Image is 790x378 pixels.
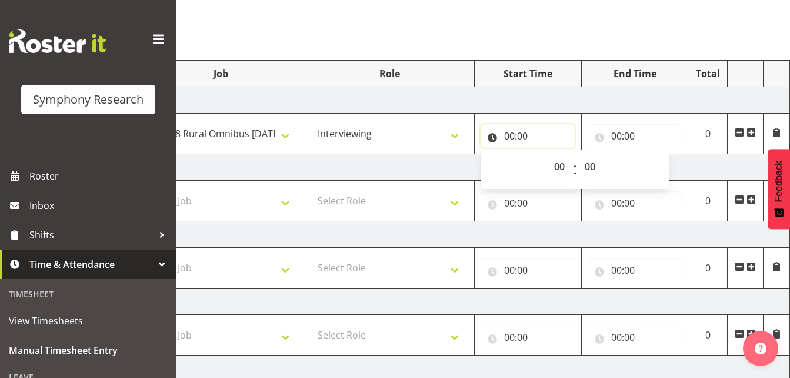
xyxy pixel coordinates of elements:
input: Click to select... [481,191,575,215]
div: Start Time [481,67,575,81]
td: 0 [688,315,728,356]
div: Role [311,67,468,81]
div: Job [142,67,299,81]
input: Click to select... [588,326,682,349]
div: End Time [588,67,682,81]
div: Timesheet [3,282,174,306]
span: Roster [29,167,171,185]
img: Rosterit website logo [9,29,106,53]
div: Total [694,67,721,81]
td: 0 [688,114,728,154]
img: help-xxl-2.png [755,343,766,354]
input: Click to select... [588,124,682,148]
span: Manual Timesheet Entry [9,341,168,359]
input: Click to select... [481,124,575,148]
span: View Timesheets [9,312,168,330]
td: 0 [688,248,728,289]
input: Click to select... [588,191,682,215]
span: Shifts [29,226,153,244]
span: : [573,155,577,184]
div: Symphony Research [33,91,144,108]
a: View Timesheets [3,306,174,336]
span: Time & Attendance [29,256,153,273]
td: 0 [688,181,728,221]
a: Manual Timesheet Entry [3,336,174,365]
span: Inbox [29,197,171,214]
input: Click to select... [481,326,575,349]
span: Feedback [774,161,784,202]
input: Click to select... [588,258,682,282]
input: Click to select... [481,258,575,282]
button: Feedback - Show survey [768,149,790,229]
